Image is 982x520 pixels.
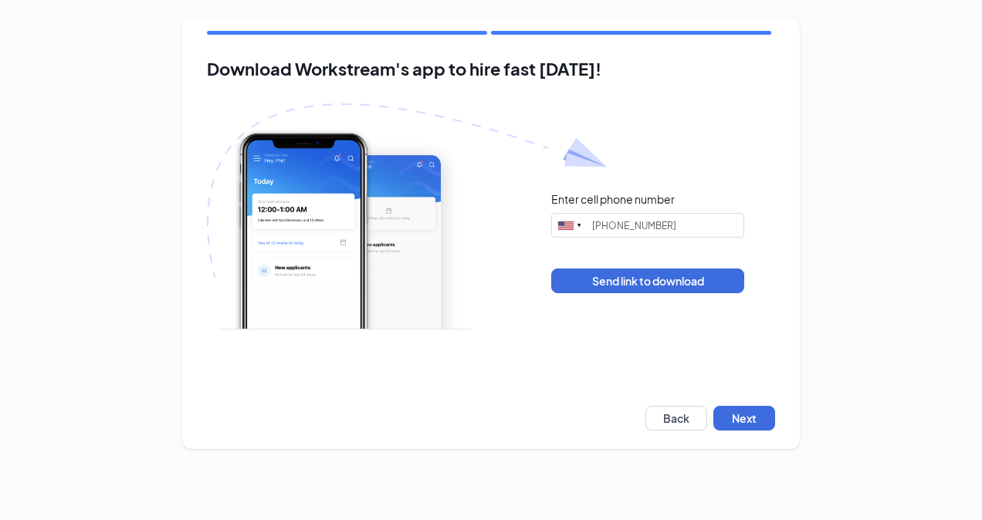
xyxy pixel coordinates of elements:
[645,406,707,431] button: Back
[207,103,607,329] img: Download Workstream's app with paper plane
[551,191,675,207] div: Enter cell phone number
[207,59,775,79] h2: Download Workstream's app to hire fast [DATE]!
[552,214,588,237] div: United States: +1
[713,406,775,431] button: Next
[551,268,744,293] button: Send link to download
